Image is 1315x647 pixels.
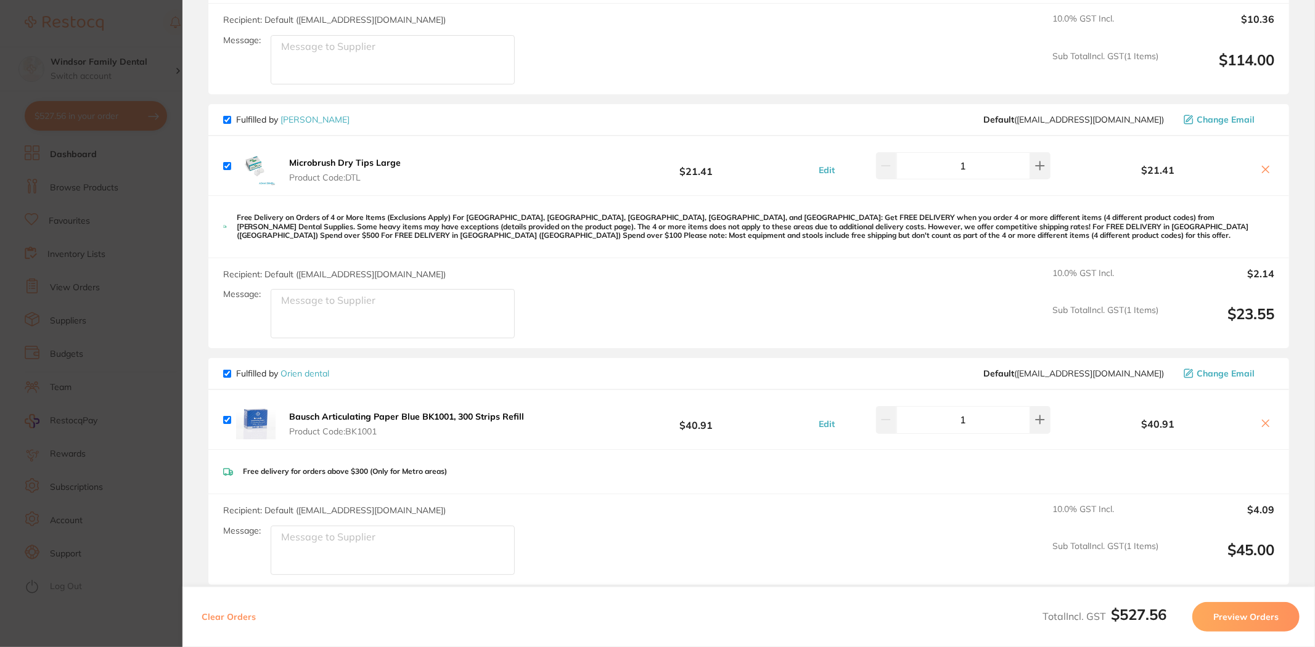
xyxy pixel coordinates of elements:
[1064,165,1252,176] b: $21.41
[815,418,838,429] button: Edit
[236,368,329,378] p: Fulfilled by
[591,409,801,431] b: $40.91
[1168,504,1274,531] output: $4.09
[983,368,1014,379] b: Default
[285,157,404,183] button: Microbrush Dry Tips Large Product Code:DTL
[18,11,228,228] div: message notification from Restocq, 1w ago. Hi Aditya, ​ Starting 11 August, we’re making some upd...
[289,157,401,168] b: Microbrush Dry Tips Large
[591,155,801,177] b: $21.41
[223,526,261,536] label: Message:
[281,114,350,125] a: [PERSON_NAME]
[198,602,260,632] button: Clear Orders
[1064,418,1252,429] b: $40.91
[281,368,329,379] a: Orien dental
[1168,541,1274,575] output: $45.00
[983,368,1164,378] span: sales@orien.com.au
[236,400,276,439] img: cWQ0NzY5Zw
[223,35,261,46] label: Message:
[223,289,261,299] label: Message:
[236,146,276,185] img: MGdvMDMxcw
[1180,114,1274,125] button: Change Email
[983,115,1164,124] span: save@adamdental.com.au
[243,467,447,476] p: Free delivery for orders above $300 (Only for Metro areas)
[54,19,219,309] div: Hi [PERSON_NAME], ​ Starting [DATE], we’re making some updates to our product offerings on the Re...
[1052,14,1158,41] span: 10.0 % GST Incl.
[1111,605,1166,624] b: $527.56
[1052,305,1158,339] span: Sub Total Incl. GST ( 1 Items)
[1052,268,1158,295] span: 10.0 % GST Incl.
[1052,51,1158,85] span: Sub Total Incl. GST ( 1 Items)
[289,173,401,182] span: Product Code: DTL
[1192,602,1300,632] button: Preview Orders
[1043,610,1166,622] span: Total Incl. GST
[1052,504,1158,531] span: 10.0 % GST Incl.
[28,22,47,42] img: Profile image for Restocq
[1052,541,1158,575] span: Sub Total Incl. GST ( 1 Items)
[237,213,1274,240] p: Free Delivery on Orders of 4 or More Items (Exclusions Apply) For [GEOGRAPHIC_DATA], [GEOGRAPHIC_...
[815,165,838,176] button: Edit
[1168,268,1274,295] output: $2.14
[1168,51,1274,85] output: $114.00
[223,505,446,516] span: Recipient: Default ( [EMAIL_ADDRESS][DOMAIN_NAME] )
[1168,14,1274,41] output: $10.36
[236,115,350,124] p: Fulfilled by
[223,14,446,25] span: Recipient: Default ( [EMAIL_ADDRESS][DOMAIN_NAME] )
[289,411,524,422] b: Bausch Articulating Paper Blue BK1001, 300 Strips Refill
[54,19,219,204] div: Message content
[285,411,528,437] button: Bausch Articulating Paper Blue BK1001, 300 Strips Refill Product Code:BK1001
[983,114,1014,125] b: Default
[54,209,219,220] p: Message from Restocq, sent 1w ago
[1180,368,1274,379] button: Change Email
[1197,115,1255,124] span: Change Email
[289,426,524,436] span: Product Code: BK1001
[1197,368,1255,378] span: Change Email
[223,269,446,280] span: Recipient: Default ( [EMAIL_ADDRESS][DOMAIN_NAME] )
[1168,305,1274,339] output: $23.55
